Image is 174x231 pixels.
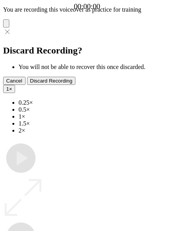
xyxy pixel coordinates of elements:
li: 2× [19,127,171,134]
button: Cancel [3,77,26,85]
h2: Discard Recording? [3,45,171,56]
span: 1 [6,86,9,92]
li: 0.5× [19,106,171,113]
button: 1× [3,85,15,93]
a: 00:00:00 [74,2,100,11]
li: 1.5× [19,120,171,127]
p: You are recording this voiceover as practice for training [3,6,171,13]
li: 1× [19,113,171,120]
button: Discard Recording [27,77,76,85]
li: 0.25× [19,99,171,106]
li: You will not be able to recover this once discarded. [19,64,171,71]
